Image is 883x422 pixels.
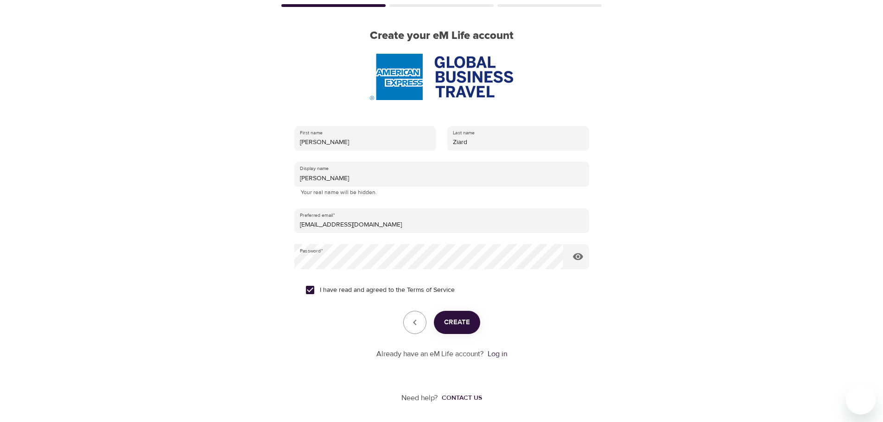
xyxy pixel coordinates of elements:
h2: Create your eM Life account [280,29,604,43]
p: Already have an eM Life account? [376,349,484,359]
div: Contact us [442,393,482,403]
img: AmEx%20GBT%20logo.png [370,54,513,100]
span: Create [444,316,470,328]
a: Log in [488,349,507,359]
a: Terms of Service [407,285,455,295]
span: I have read and agreed to the [320,285,455,295]
iframe: Button to launch messaging window [846,385,876,415]
p: Your real name will be hidden. [301,188,583,197]
button: Create [434,311,480,334]
p: Need help? [401,393,438,403]
a: Contact us [438,393,482,403]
